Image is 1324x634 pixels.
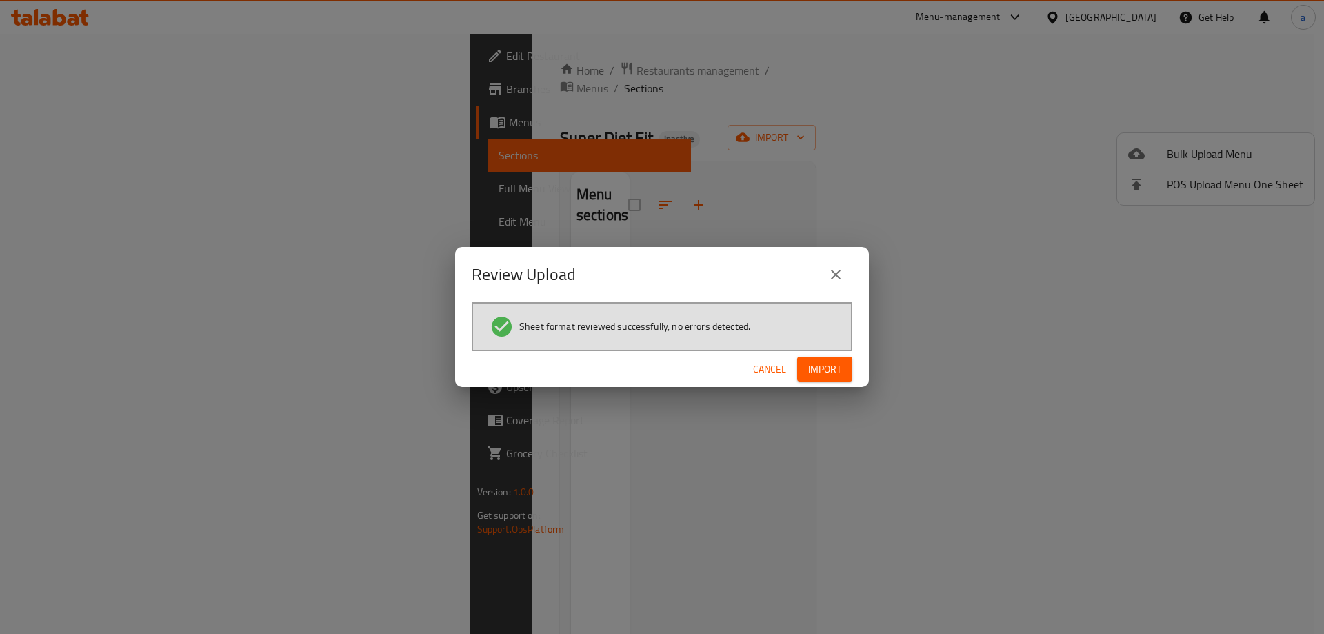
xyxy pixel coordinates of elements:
[519,319,750,333] span: Sheet format reviewed successfully, no errors detected.
[472,264,576,286] h2: Review Upload
[748,357,792,382] button: Cancel
[753,361,786,378] span: Cancel
[808,361,841,378] span: Import
[819,258,852,291] button: close
[797,357,852,382] button: Import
